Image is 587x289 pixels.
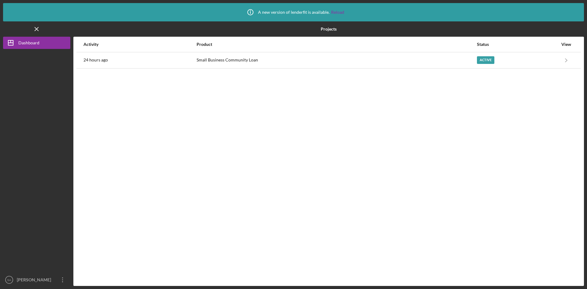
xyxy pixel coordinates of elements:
div: Status [477,42,558,47]
div: Active [477,56,494,64]
div: Activity [83,42,196,47]
div: Small Business Community Loan [197,53,476,68]
b: Projects [321,27,337,31]
time: 2025-09-22 16:15 [83,57,108,62]
div: Dashboard [18,37,39,50]
div: [PERSON_NAME] [15,274,55,287]
div: A new version of lenderfit is available. [243,5,344,20]
button: Dashboard [3,37,70,49]
div: Product [197,42,476,47]
a: Reload [331,10,344,15]
div: View [559,42,574,47]
text: SA [7,278,11,282]
button: SA[PERSON_NAME] [3,274,70,286]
